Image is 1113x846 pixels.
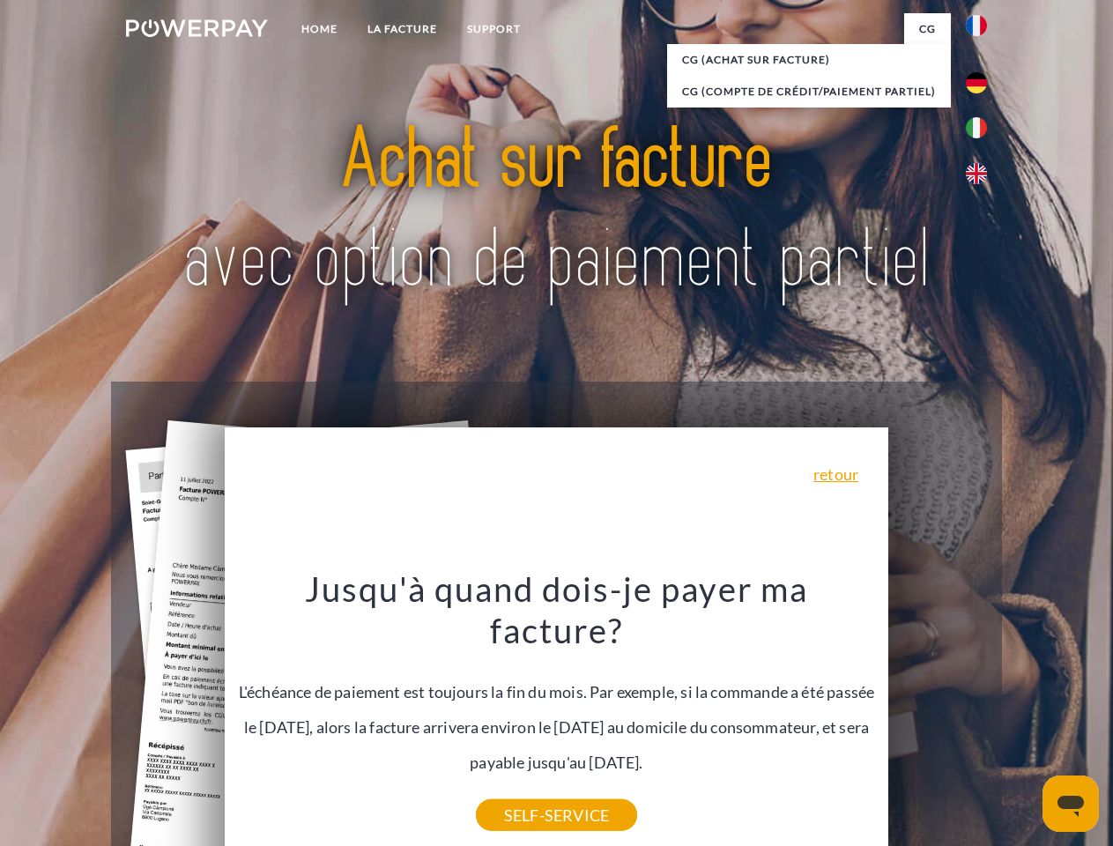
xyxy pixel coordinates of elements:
[352,13,452,45] a: LA FACTURE
[667,44,951,76] a: CG (achat sur facture)
[966,117,987,138] img: it
[1043,775,1099,832] iframe: Bouton de lancement de la fenêtre de messagerie
[476,799,637,831] a: SELF-SERVICE
[966,163,987,184] img: en
[126,19,268,37] img: logo-powerpay-white.svg
[813,466,858,482] a: retour
[452,13,536,45] a: Support
[904,13,951,45] a: CG
[235,568,879,652] h3: Jusqu'à quand dois-je payer ma facture?
[966,72,987,93] img: de
[168,85,945,338] img: title-powerpay_fr.svg
[966,15,987,36] img: fr
[235,568,879,815] div: L'échéance de paiement est toujours la fin du mois. Par exemple, si la commande a été passée le [...
[667,76,951,108] a: CG (Compte de crédit/paiement partiel)
[286,13,352,45] a: Home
